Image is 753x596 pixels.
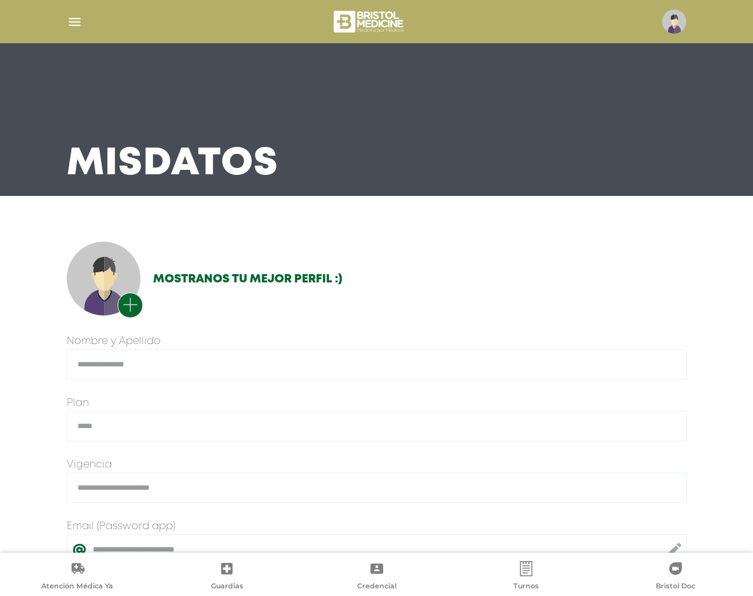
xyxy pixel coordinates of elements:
span: Guardias [211,581,243,593]
h2: Mostranos tu mejor perfil :) [153,273,343,287]
img: bristol-medicine-blanco.png [332,6,407,37]
span: Turnos [513,581,539,593]
a: Bristol Doc [601,561,750,593]
img: Cober_menu-lines-white.svg [67,14,83,30]
a: Credencial [302,561,451,593]
a: Guardias [152,561,301,593]
h3: Mis Datos [67,148,278,181]
a: Atención Médica Ya [3,561,152,593]
label: Email (Password app) [67,519,175,534]
img: profile-placeholder.svg [662,10,686,34]
label: Plan [67,396,89,411]
a: Turnos [451,561,600,593]
span: Atención Médica Ya [41,581,113,593]
label: Vigencia [67,457,112,473]
label: Nombre y Apellido [67,334,161,349]
span: Credencial [357,581,397,593]
span: Bristol Doc [656,581,695,593]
